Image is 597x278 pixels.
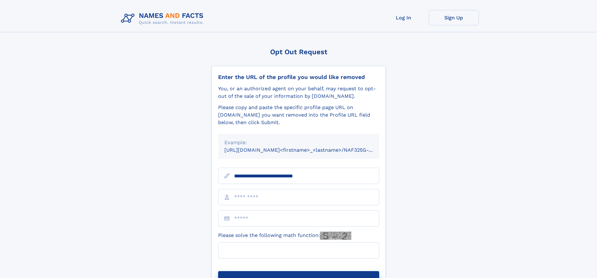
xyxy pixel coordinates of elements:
div: Opt Out Request [212,48,386,56]
label: Please solve the following math function: [218,232,351,240]
img: Logo Names and Facts [118,10,209,27]
div: Please copy and paste the specific profile page URL on [DOMAIN_NAME] you want removed into the Pr... [218,104,379,126]
a: Sign Up [429,10,479,25]
a: Log In [379,10,429,25]
div: Example: [224,139,373,146]
div: Enter the URL of the profile you would like removed [218,74,379,81]
div: You, or an authorized agent on your behalf, may request to opt-out of the sale of your informatio... [218,85,379,100]
small: [URL][DOMAIN_NAME]<firstname>_<lastname>/NAF325G-xxxxxxxx [224,147,391,153]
